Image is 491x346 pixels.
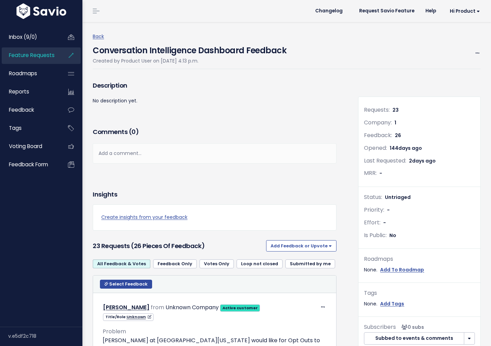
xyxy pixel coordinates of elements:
[364,219,380,226] span: Effort:
[151,303,164,311] span: from
[2,102,57,118] a: Feedback
[409,157,436,164] span: 2
[385,194,411,201] span: Untriaged
[315,9,343,13] span: Changelog
[420,6,442,16] a: Help
[364,131,392,139] span: Feedback:
[364,106,390,114] span: Requests:
[2,29,57,45] a: Inbox (9/0)
[9,124,22,132] span: Tags
[127,314,151,320] a: Unknown
[2,66,57,81] a: Roadmaps
[364,266,475,274] div: None.
[132,127,136,136] span: 0
[93,81,336,90] h3: Description
[2,157,57,172] a: Feedback form
[379,170,382,177] span: -
[364,157,406,165] span: Last Requested:
[392,107,399,113] span: 23
[93,41,286,57] h4: Conversation Intelligence Dashboard Feedback
[364,144,387,152] span: Opened:
[383,219,386,226] span: -
[93,190,117,199] h3: Insights
[395,132,401,139] span: 26
[364,206,384,214] span: Priority:
[395,119,396,126] span: 1
[93,241,263,251] h3: 23 Requests (26 pieces of Feedback)
[9,52,55,59] span: Feature Requests
[354,6,420,16] a: Request Savio Feature
[8,327,82,345] div: v.e5df2c718
[93,127,336,137] h3: Comments ( )
[222,305,258,311] strong: Active customer
[199,259,234,268] a: Votes Only
[285,259,335,268] a: Submitted by me
[364,332,464,345] button: Subbed to events & comments
[399,324,424,331] span: <p><strong>Subscribers</strong><br><br> No subscribers yet<br> </p>
[165,303,219,313] div: Unknown Company
[103,327,126,335] span: Problem
[9,33,37,41] span: Inbox (9/0)
[364,254,475,264] div: Roadmaps
[9,106,34,113] span: Feedback
[109,281,148,287] span: Select Feedback
[15,3,68,19] img: logo-white.9d6f32f41409.svg
[2,84,57,100] a: Reports
[9,70,37,77] span: Roadmaps
[364,288,475,298] div: Tags
[93,259,150,268] a: All Feedback & Votes
[387,207,390,213] span: -
[93,33,104,40] a: Back
[266,240,336,251] button: Add Feedback or Upvote
[364,231,387,239] span: Is Public:
[100,280,152,289] button: Select Feedback
[153,259,197,268] a: Feedback Only
[2,120,57,136] a: Tags
[390,145,422,152] span: 144
[9,143,42,150] span: Voting Board
[9,161,48,168] span: Feedback form
[398,145,422,152] span: days ago
[364,169,377,177] span: MRR:
[364,193,382,201] span: Status:
[450,9,480,14] span: Hi Product
[389,232,396,239] span: No
[364,323,396,331] span: Subscribers
[364,300,475,308] div: None.
[2,47,57,63] a: Feature Requests
[93,97,336,105] p: No description yet.
[412,157,436,164] span: days ago
[93,57,198,64] span: Created by Product User on [DATE] 4:13 p.m.
[237,259,283,268] a: Loop not closed
[380,300,404,308] a: Add Tags
[442,6,486,16] a: Hi Product
[364,119,392,126] span: Company:
[380,266,424,274] a: Add To Roadmap
[9,88,29,95] span: Reports
[93,143,336,164] div: Add a comment...
[103,313,153,321] span: Title/Role:
[103,303,149,311] a: [PERSON_NAME]
[101,213,328,222] a: Create insights from your feedback
[2,138,57,154] a: Voting Board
